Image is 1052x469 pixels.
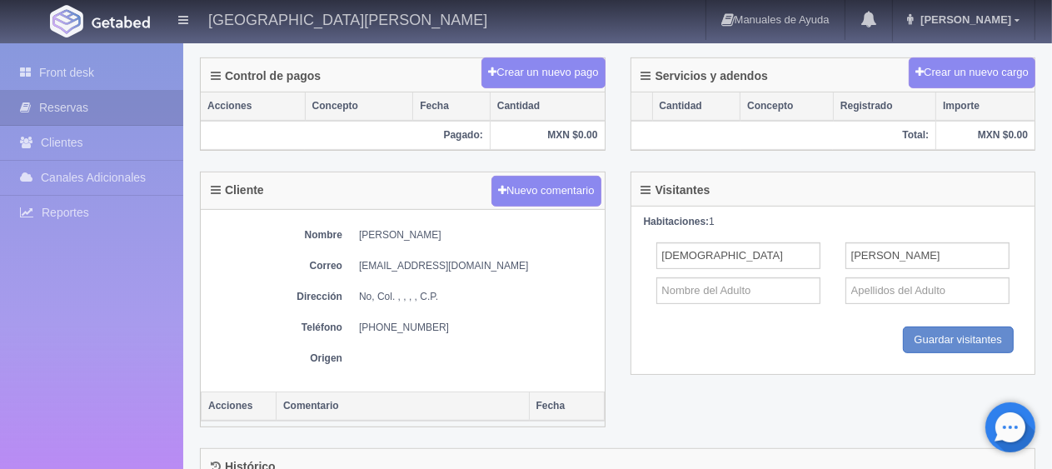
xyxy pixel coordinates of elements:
[277,392,530,421] th: Comentario
[305,92,413,121] th: Concepto
[652,92,740,121] th: Cantidad
[201,92,305,121] th: Acciones
[845,277,1010,304] input: Apellidos del Adulto
[491,176,601,207] button: Nuevo comentario
[359,321,596,335] dd: [PHONE_NUMBER]
[209,259,342,273] dt: Correo
[644,216,710,227] strong: Habitaciones:
[529,392,604,421] th: Fecha
[490,121,604,150] th: MXN $0.00
[740,92,834,121] th: Concepto
[644,215,1023,229] div: 1
[641,70,768,82] h4: Servicios y adendos
[641,184,710,197] h4: Visitantes
[211,184,264,197] h4: Cliente
[490,92,604,121] th: Cantidad
[209,321,342,335] dt: Teléfono
[359,290,596,304] dd: No, Col. , , , , C.P.
[833,92,935,121] th: Registrado
[209,290,342,304] dt: Dirección
[656,277,820,304] input: Nombre del Adulto
[201,121,490,150] th: Pagado:
[909,57,1035,88] button: Crear un nuevo cargo
[211,70,321,82] h4: Control de pagos
[209,228,342,242] dt: Nombre
[359,228,596,242] dd: [PERSON_NAME]
[936,92,1035,121] th: Importe
[903,327,1015,354] input: Guardar visitantes
[631,121,936,150] th: Total:
[209,352,342,366] dt: Origen
[845,242,1010,269] input: Apellidos del Adulto
[481,57,605,88] button: Crear un nuevo pago
[92,16,150,28] img: Getabed
[208,8,487,29] h4: [GEOGRAPHIC_DATA][PERSON_NAME]
[656,242,820,269] input: Nombre del Adulto
[413,92,491,121] th: Fecha
[202,392,277,421] th: Acciones
[50,5,83,37] img: Getabed
[359,259,596,273] dd: [EMAIL_ADDRESS][DOMAIN_NAME]
[936,121,1035,150] th: MXN $0.00
[916,13,1011,26] span: [PERSON_NAME]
